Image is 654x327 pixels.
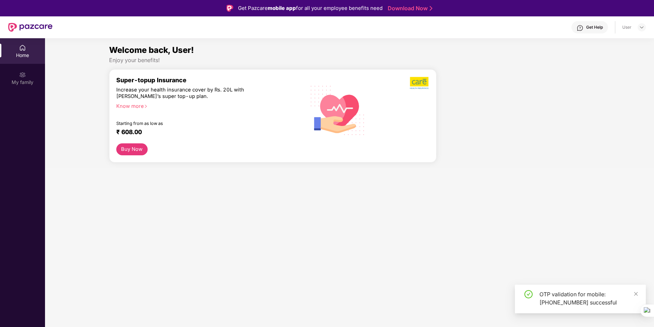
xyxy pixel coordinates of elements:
img: Stroke [430,5,432,12]
div: Get Pazcare for all your employee benefits need [238,4,383,12]
img: svg+xml;base64,PHN2ZyBpZD0iRHJvcGRvd24tMzJ4MzIiIHhtbG5zPSJodHRwOi8vd3d3LnczLm9yZy8yMDAwL3N2ZyIgd2... [639,25,644,30]
img: svg+xml;base64,PHN2ZyB4bWxucz0iaHR0cDovL3d3dy53My5vcmcvMjAwMC9zdmciIHhtbG5zOnhsaW5rPSJodHRwOi8vd3... [305,77,370,143]
span: check-circle [524,290,533,298]
div: ₹ 608.00 [116,128,292,137]
span: close [634,292,638,296]
img: svg+xml;base64,PHN2ZyB3aWR0aD0iMjAiIGhlaWdodD0iMjAiIHZpZXdCb3g9IjAgMCAyMCAyMCIgZmlsbD0ibm9uZSIgeG... [19,71,26,78]
div: Starting from as low as [116,121,270,126]
div: Super-topup Insurance [116,76,299,84]
img: New Pazcare Logo [8,23,53,32]
img: svg+xml;base64,PHN2ZyBpZD0iSG9tZSIgeG1sbnM9Imh0dHA6Ly93d3cudzMub3JnLzIwMDAvc3ZnIiB3aWR0aD0iMjAiIG... [19,44,26,51]
div: Know more [116,103,295,108]
img: b5dec4f62d2307b9de63beb79f102df3.png [410,76,429,89]
div: OTP validation for mobile: [PHONE_NUMBER] successful [539,290,638,307]
strong: mobile app [268,5,296,11]
button: Buy Now [116,143,148,155]
div: Enjoy your benefits! [109,57,590,64]
div: User [622,25,631,30]
div: Get Help [586,25,603,30]
img: svg+xml;base64,PHN2ZyBpZD0iSGVscC0zMngzMiIgeG1sbnM9Imh0dHA6Ly93d3cudzMub3JnLzIwMDAvc3ZnIiB3aWR0aD... [577,25,583,31]
div: Increase your health insurance cover by Rs. 20L with [PERSON_NAME]’s super top-up plan. [116,87,269,100]
img: Logo [226,5,233,12]
span: Welcome back, User! [109,45,194,55]
a: Download Now [388,5,430,12]
span: right [144,104,148,108]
